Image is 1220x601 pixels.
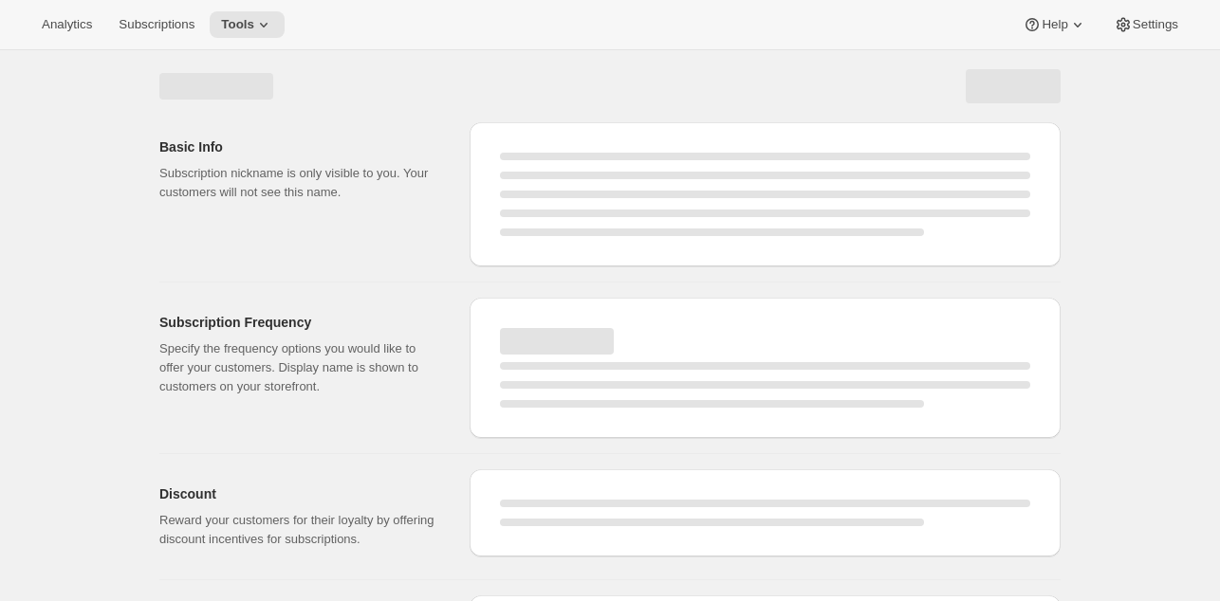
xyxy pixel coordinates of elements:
[119,17,194,32] span: Subscriptions
[42,17,92,32] span: Analytics
[159,511,439,549] p: Reward your customers for their loyalty by offering discount incentives for subscriptions.
[159,137,439,156] h2: Basic Info
[210,11,285,38] button: Tools
[159,164,439,202] p: Subscription nickname is only visible to you. Your customers will not see this name.
[159,484,439,503] h2: Discount
[30,11,103,38] button: Analytics
[159,339,439,396] p: Specify the frequency options you would like to offer your customers. Display name is shown to cu...
[107,11,206,38] button: Subscriptions
[159,313,439,332] h2: Subscription Frequency
[1011,11,1098,38] button: Help
[221,17,254,32] span: Tools
[1102,11,1190,38] button: Settings
[1133,17,1178,32] span: Settings
[1042,17,1067,32] span: Help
